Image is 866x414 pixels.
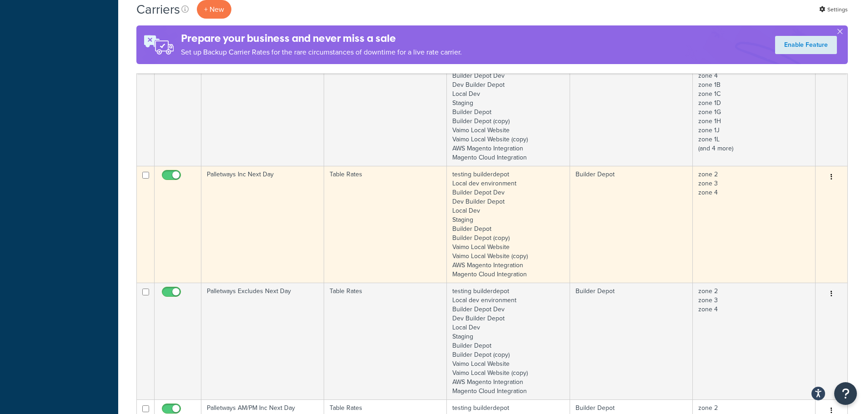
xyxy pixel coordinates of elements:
[570,166,693,283] td: Builder Depot
[324,166,447,283] td: Table Rates
[181,46,462,59] p: Set up Backup Carrier Rates for the rare circumstances of downtime for a live rate carrier.
[447,166,570,283] td: testing builderdepot Local dev environment Builder Depot Dev Dev Builder Depot Local Dev Staging ...
[819,3,848,16] a: Settings
[834,382,857,405] button: Open Resource Center
[324,283,447,399] td: Table Rates
[201,49,324,166] td: Palletways [DATE]
[693,283,816,399] td: zone 2 zone 3 zone 4
[570,49,693,166] td: Builder Depot
[447,49,570,166] td: testing builderdepot Local dev environment Builder Depot Dev Dev Builder Depot Local Dev Staging ...
[775,36,837,54] a: Enable Feature
[201,283,324,399] td: Palletways Excludes Next Day
[136,25,181,64] img: ad-rules-rateshop-fe6ec290ccb7230408bd80ed9643f0289d75e0ffd9eb532fc0e269fcd187b520.png
[324,49,447,166] td: Table Rates
[570,283,693,399] td: Builder Depot
[136,0,180,18] h1: Carriers
[181,31,462,46] h4: Prepare your business and never miss a sale
[447,283,570,399] td: testing builderdepot Local dev environment Builder Depot Dev Dev Builder Depot Local Dev Staging ...
[693,49,816,166] td: zone 2 zone 3 zone 4 zone 1B zone 1C zone 1D zone 1G zone 1H zone 1J zone 1L (and 4 more)
[693,166,816,283] td: zone 2 zone 3 zone 4
[201,166,324,283] td: Palletways Inc Next Day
